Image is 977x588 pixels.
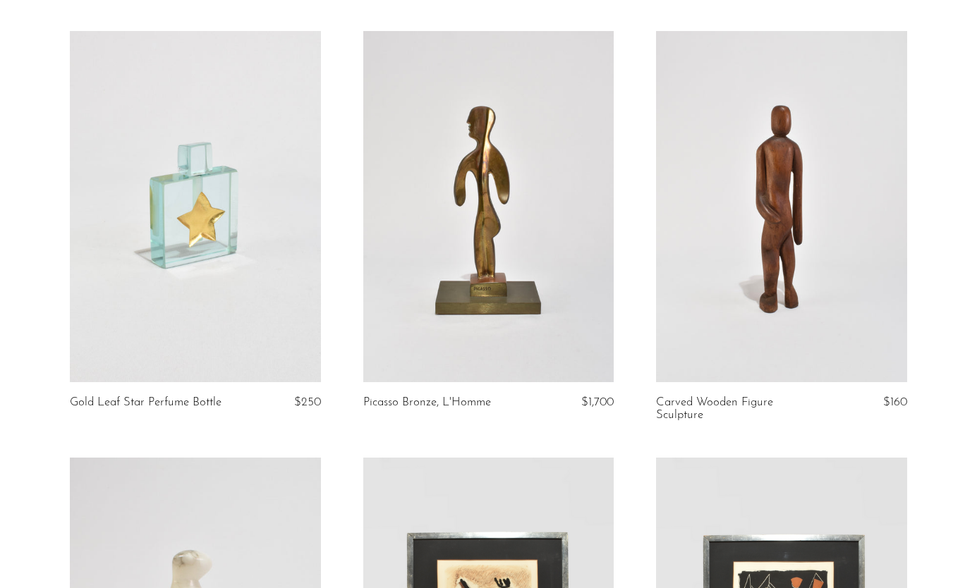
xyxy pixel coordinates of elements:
span: $160 [883,396,907,408]
span: $1,700 [581,396,614,408]
a: Gold Leaf Star Perfume Bottle [70,396,222,409]
a: Carved Wooden Figure Sculpture [656,396,823,422]
span: $250 [294,396,321,408]
a: Picasso Bronze, L'Homme [363,396,491,409]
